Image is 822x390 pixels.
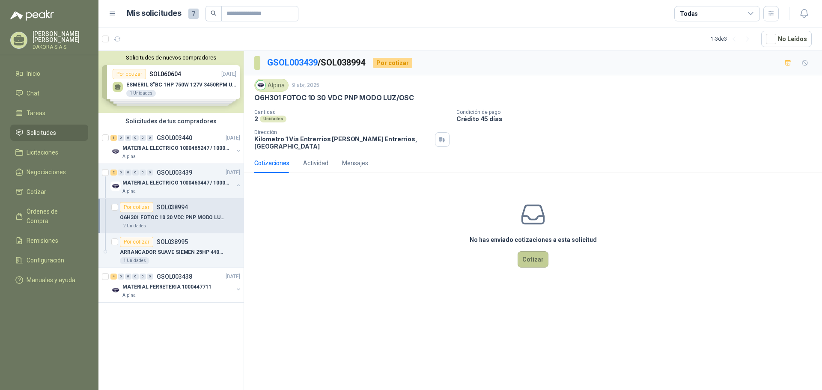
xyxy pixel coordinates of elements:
[120,223,149,229] div: 2 Unidades
[140,135,146,141] div: 0
[761,31,812,47] button: No Leídos
[254,93,414,102] p: O6H301 FOTOC 10 30 VDC PNP MODO LUZ/OSC
[456,115,819,122] p: Crédito 45 días
[157,170,192,176] p: GSOL003439
[10,144,88,161] a: Licitaciones
[125,274,131,280] div: 0
[120,257,149,264] div: 1 Unidades
[125,135,131,141] div: 0
[711,32,754,46] div: 1 - 3 de 3
[122,179,229,187] p: MATERIAL ELECTRICO 1000463447 / 1000465800
[10,252,88,268] a: Configuración
[110,181,121,191] img: Company Logo
[254,79,289,92] div: Alpina
[110,167,242,195] a: 2 0 0 0 0 0 GSOL003439[DATE] Company LogoMATERIAL ELECTRICO 1000463447 / 1000465800Alpina
[27,207,80,226] span: Órdenes de Compra
[27,148,58,157] span: Licitaciones
[157,274,192,280] p: GSOL003438
[211,10,217,16] span: search
[470,235,597,244] h3: No has enviado cotizaciones a esta solicitud
[127,7,182,20] h1: Mis solicitudes
[27,128,56,137] span: Solicitudes
[157,135,192,141] p: GSOL003440
[10,65,88,82] a: Inicio
[342,158,368,168] div: Mensajes
[122,144,229,152] p: MATERIAL ELECTRICO 1000465247 / 1000466995
[140,170,146,176] div: 0
[254,129,432,135] p: Dirección
[254,115,258,122] p: 2
[303,158,328,168] div: Actividad
[10,85,88,101] a: Chat
[110,170,117,176] div: 2
[122,283,211,291] p: MATERIAL FERRETERIA 1000447711
[10,125,88,141] a: Solicitudes
[120,237,153,247] div: Por cotizar
[118,274,124,280] div: 0
[226,273,240,281] p: [DATE]
[456,109,819,115] p: Condición de pago
[110,285,121,295] img: Company Logo
[140,274,146,280] div: 0
[226,134,240,142] p: [DATE]
[118,170,124,176] div: 0
[147,274,153,280] div: 0
[147,135,153,141] div: 0
[680,9,698,18] div: Todas
[33,31,88,43] p: [PERSON_NAME] [PERSON_NAME]
[122,188,136,195] p: Alpina
[110,274,117,280] div: 4
[132,274,139,280] div: 0
[27,275,75,285] span: Manuales y ayuda
[122,292,136,299] p: Alpina
[10,232,88,249] a: Remisiones
[267,56,366,69] p: / SOL038994
[102,54,240,61] button: Solicitudes de nuevos compradores
[122,153,136,160] p: Alpina
[27,89,39,98] span: Chat
[10,272,88,288] a: Manuales y ayuda
[147,170,153,176] div: 0
[292,81,319,89] p: 9 abr, 2025
[98,199,244,233] a: Por cotizarSOL038994O6H301 FOTOC 10 30 VDC PNP MODO LUZ/OSC2 Unidades
[254,109,450,115] p: Cantidad
[27,187,46,196] span: Cotizar
[188,9,199,19] span: 7
[27,108,45,118] span: Tareas
[110,271,242,299] a: 4 0 0 0 0 0 GSOL003438[DATE] Company LogoMATERIAL FERRETERIA 1000447711Alpina
[110,146,121,157] img: Company Logo
[120,248,226,256] p: ARRANCADOR SUAVE SIEMEN 25HP 440VAC 60HZ
[10,164,88,180] a: Negociaciones
[267,57,318,68] a: GSOL003439
[98,51,244,113] div: Solicitudes de nuevos compradoresPor cotizarSOL060604[DATE] ESMERIL 8"BC 1HP 750W 127V 3450RPM UR...
[27,69,40,78] span: Inicio
[125,170,131,176] div: 0
[27,256,64,265] span: Configuración
[10,105,88,121] a: Tareas
[373,58,412,68] div: Por cotizar
[120,202,153,212] div: Por cotizar
[110,135,117,141] div: 1
[518,251,548,268] button: Cotizar
[10,203,88,229] a: Órdenes de Compra
[256,80,265,90] img: Company Logo
[118,135,124,141] div: 0
[98,233,244,268] a: Por cotizarSOL038995ARRANCADOR SUAVE SIEMEN 25HP 440VAC 60HZ1 Unidades
[98,113,244,129] div: Solicitudes de tus compradores
[33,45,88,50] p: DAKORA S A S
[254,135,432,150] p: Kilometro 1 Vía Entrerrios [PERSON_NAME] Entrerrios , [GEOGRAPHIC_DATA]
[226,169,240,177] p: [DATE]
[157,204,188,210] p: SOL038994
[10,10,54,21] img: Logo peakr
[254,158,289,168] div: Cotizaciones
[110,133,242,160] a: 1 0 0 0 0 0 GSOL003440[DATE] Company LogoMATERIAL ELECTRICO 1000465247 / 1000466995Alpina
[27,236,58,245] span: Remisiones
[10,184,88,200] a: Cotizar
[27,167,66,177] span: Negociaciones
[260,116,286,122] div: Unidades
[157,239,188,245] p: SOL038995
[120,214,226,222] p: O6H301 FOTOC 10 30 VDC PNP MODO LUZ/OSC
[132,170,139,176] div: 0
[132,135,139,141] div: 0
